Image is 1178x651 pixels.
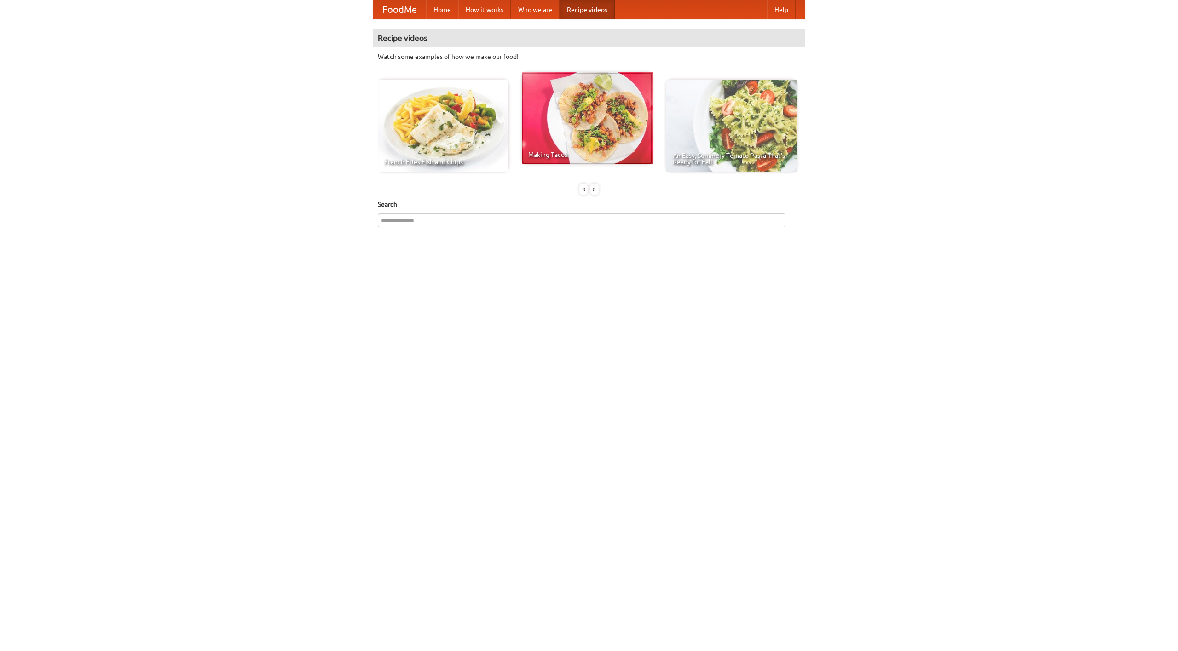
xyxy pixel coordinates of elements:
[378,200,800,209] h5: Search
[666,80,797,172] a: An Easy, Summery Tomato Pasta That's Ready for Fall
[673,152,791,165] span: An Easy, Summery Tomato Pasta That's Ready for Fall
[579,184,588,195] div: «
[522,72,653,164] a: Making Tacos
[378,52,800,61] p: Watch some examples of how we make our food!
[378,80,508,172] a: French Fries Fish and Chips
[458,0,511,19] a: How it works
[384,159,502,165] span: French Fries Fish and Chips
[373,0,426,19] a: FoodMe
[528,151,646,158] span: Making Tacos
[373,29,805,47] h4: Recipe videos
[511,0,560,19] a: Who we are
[426,0,458,19] a: Home
[767,0,796,19] a: Help
[560,0,615,19] a: Recipe videos
[590,184,599,195] div: »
